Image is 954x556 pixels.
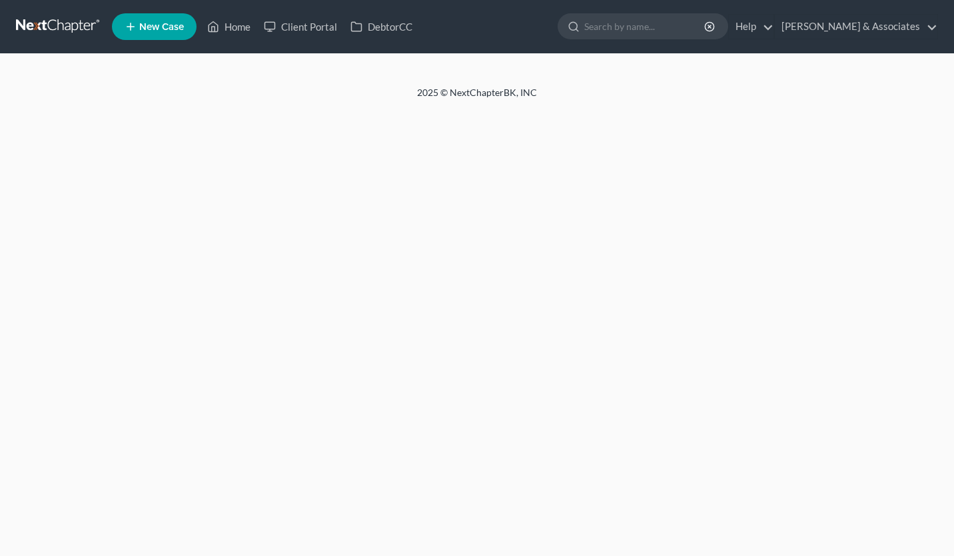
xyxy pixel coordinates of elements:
a: DebtorCC [344,15,419,39]
span: New Case [139,22,184,32]
a: Home [201,15,257,39]
a: Help [729,15,773,39]
a: Client Portal [257,15,344,39]
input: Search by name... [584,14,706,39]
div: 2025 © NextChapterBK, INC [97,86,857,110]
a: [PERSON_NAME] & Associates [775,15,937,39]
